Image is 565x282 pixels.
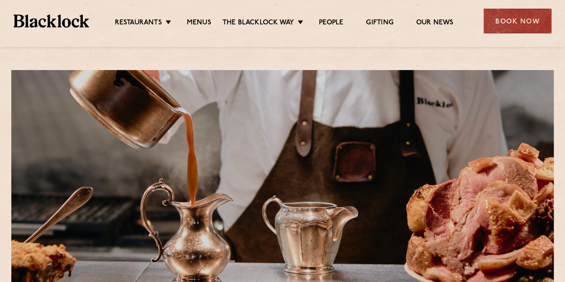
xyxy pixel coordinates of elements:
img: BL_Textured_Logo-footer-cropped.svg [14,14,89,27]
a: Menus [187,19,211,28]
a: Gifting [366,19,393,28]
a: People [319,19,343,28]
div: Book Now [484,9,551,33]
a: The Blacklock Way [223,19,294,28]
a: Restaurants [114,19,161,28]
a: Our News [416,19,454,28]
